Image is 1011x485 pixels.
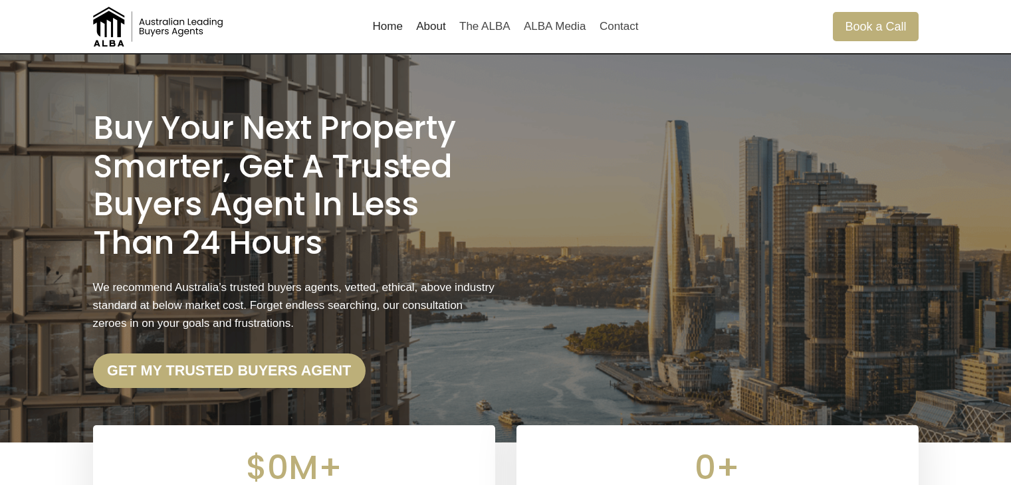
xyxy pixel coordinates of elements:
[93,109,495,262] h1: Buy Your Next Property Smarter, Get a Trusted Buyers Agent in less than 24 Hours
[593,11,645,43] a: Contact
[366,11,645,43] nav: Primary Navigation
[93,278,495,333] p: We recommend Australia’s trusted buyers agents, vetted, ethical, above industry standard at below...
[517,11,593,43] a: ALBA Media
[366,11,409,43] a: Home
[833,12,918,41] a: Book a Call
[409,11,453,43] a: About
[453,11,517,43] a: The ALBA
[93,353,366,388] a: Get my trusted Buyers Agent
[93,7,226,47] img: Australian Leading Buyers Agents
[107,362,351,379] strong: Get my trusted Buyers Agent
